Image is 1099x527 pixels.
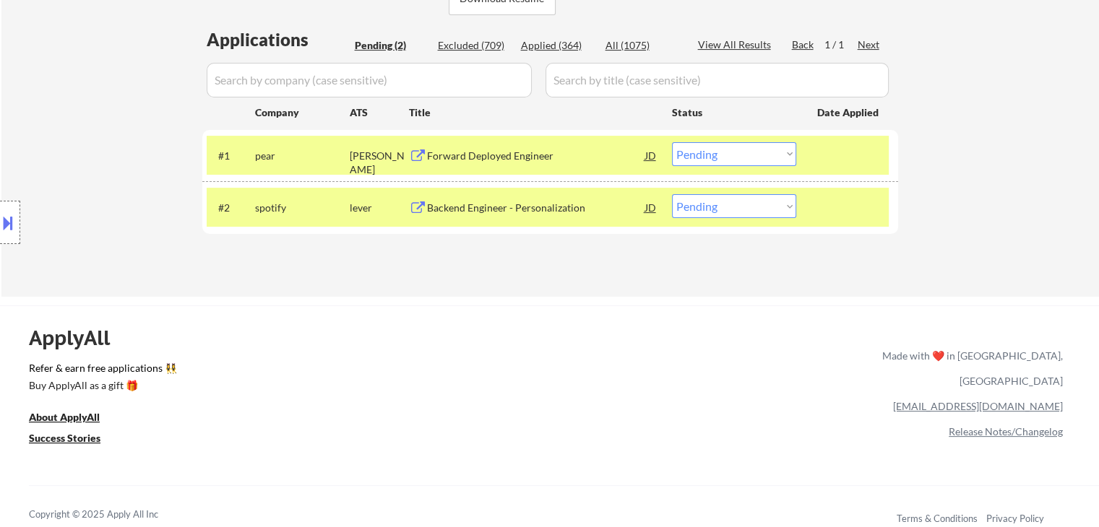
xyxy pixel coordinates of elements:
div: Pending (2) [355,38,427,53]
u: Success Stories [29,432,100,444]
div: JD [644,142,658,168]
div: Applications [207,31,350,48]
div: JD [644,194,658,220]
div: Buy ApplyAll as a gift 🎁 [29,380,173,391]
div: Next [858,38,881,52]
div: Status [672,99,796,125]
div: lever [350,201,409,215]
div: Forward Deployed Engineer [427,149,645,163]
div: spotify [255,201,350,215]
div: Title [409,105,658,120]
a: Release Notes/Changelog [949,425,1063,437]
div: Date Applied [817,105,881,120]
div: pear [255,149,350,163]
a: [EMAIL_ADDRESS][DOMAIN_NAME] [893,400,1063,412]
div: Applied (364) [521,38,593,53]
div: Excluded (709) [438,38,510,53]
a: Terms & Conditions [897,513,978,524]
a: Success Stories [29,431,120,449]
div: [PERSON_NAME] [350,149,409,177]
div: 1 / 1 [824,38,858,52]
div: Backend Engineer - Personalization [427,201,645,215]
div: ATS [350,105,409,120]
div: View All Results [698,38,775,52]
div: All (1075) [605,38,678,53]
a: Refer & earn free applications 👯‍♀️ [29,363,580,378]
div: Made with ❤️ in [GEOGRAPHIC_DATA], [GEOGRAPHIC_DATA] [876,343,1063,393]
a: About ApplyAll [29,410,120,428]
a: Privacy Policy [986,513,1044,524]
div: Copyright © 2025 Apply All Inc [29,508,195,522]
input: Search by title (case sensitive) [546,63,889,97]
a: Buy ApplyAll as a gift 🎁 [29,378,173,396]
input: Search by company (case sensitive) [207,63,532,97]
div: Back [792,38,815,52]
u: About ApplyAll [29,411,100,423]
div: Company [255,105,350,120]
